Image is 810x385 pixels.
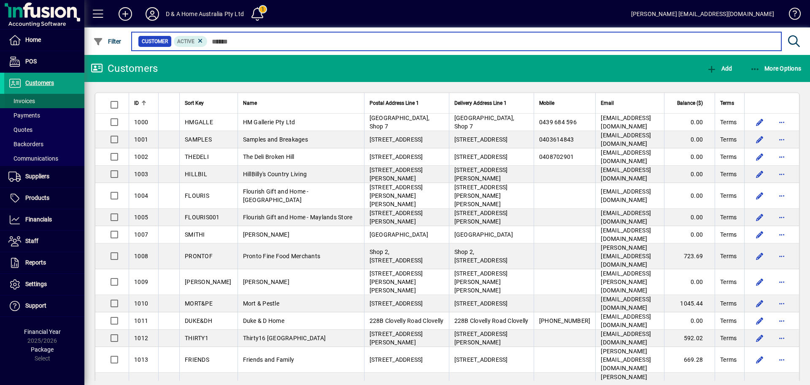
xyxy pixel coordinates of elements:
[370,98,419,108] span: Postal Address Line 1
[243,136,308,143] span: Samples and Breakages
[664,183,715,209] td: 0.00
[720,153,737,161] span: Terms
[539,98,554,108] span: Mobile
[112,6,139,22] button: Add
[243,214,353,221] span: Flourish Gift and Home - Maylands Store
[8,141,43,147] span: Backorders
[185,317,212,324] span: DUKE&DH
[174,36,208,47] mat-chip: Activation Status: Active
[142,37,168,46] span: Customer
[185,356,209,363] span: FRIENDS
[370,184,423,208] span: [STREET_ADDRESS][PERSON_NAME][PERSON_NAME]
[775,353,788,366] button: More options
[454,270,508,294] span: [STREET_ADDRESS][PERSON_NAME][PERSON_NAME]
[664,312,715,330] td: 0.00
[720,98,734,108] span: Terms
[370,210,423,225] span: [STREET_ADDRESS][PERSON_NAME]
[185,300,213,307] span: MORT&PE
[601,270,651,294] span: [EMAIL_ADDRESS][PERSON_NAME][DOMAIN_NAME]
[8,155,58,162] span: Communications
[243,231,289,238] span: [PERSON_NAME]
[25,36,41,43] span: Home
[664,166,715,183] td: 0.00
[25,281,47,287] span: Settings
[25,194,49,201] span: Products
[4,151,84,166] a: Communications
[601,227,651,242] span: [EMAIL_ADDRESS][DOMAIN_NAME]
[775,314,788,328] button: More options
[753,331,767,345] button: Edit
[775,189,788,202] button: More options
[454,330,508,346] span: [STREET_ADDRESS][PERSON_NAME]
[134,153,148,160] span: 1002
[370,317,444,324] span: 228B Clovelly Road Clovelly
[748,61,804,76] button: More Options
[134,231,148,238] span: 1007
[720,299,737,308] span: Terms
[539,98,591,108] div: Mobile
[370,356,423,363] span: [STREET_ADDRESS]
[454,317,529,324] span: 228B Clovelly Road Clovelly
[134,356,148,363] span: 1013
[370,167,423,182] span: [STREET_ADDRESS][PERSON_NAME]
[134,279,148,285] span: 1009
[454,300,508,307] span: [STREET_ADDRESS]
[753,167,767,181] button: Edit
[243,98,359,108] div: Name
[8,126,32,133] span: Quotes
[539,136,574,143] span: 0403614843
[753,210,767,224] button: Edit
[243,335,326,341] span: Thirty16 [GEOGRAPHIC_DATA]
[664,226,715,243] td: 0.00
[370,153,423,160] span: [STREET_ADDRESS]
[664,330,715,347] td: 592.02
[134,98,139,108] span: ID
[750,65,802,72] span: More Options
[370,248,423,264] span: Shop 2, [STREET_ADDRESS]
[4,137,84,151] a: Backorders
[753,150,767,164] button: Edit
[4,94,84,108] a: Invoices
[25,216,52,223] span: Financials
[134,300,148,307] span: 1010
[4,295,84,317] a: Support
[664,269,715,295] td: 0.00
[631,7,774,21] div: [PERSON_NAME] [EMAIL_ADDRESS][DOMAIN_NAME]
[601,149,651,164] span: [EMAIL_ADDRESS][DOMAIN_NAME]
[775,228,788,241] button: More options
[601,244,651,268] span: [PERSON_NAME][EMAIL_ADDRESS][DOMAIN_NAME]
[4,30,84,51] a: Home
[185,214,220,221] span: FLOURIS001
[134,171,148,177] span: 1003
[185,119,213,126] span: HMGALLE
[134,214,148,221] span: 1005
[720,278,737,286] span: Terms
[664,131,715,148] td: 0.00
[4,188,84,209] a: Products
[185,192,209,199] span: FLOURIS
[25,79,54,86] span: Customers
[243,356,294,363] span: Friends and Family
[601,167,651,182] span: [EMAIL_ADDRESS][DOMAIN_NAME]
[601,188,651,203] span: [EMAIL_ADDRESS][DOMAIN_NAME]
[370,231,428,238] span: [GEOGRAPHIC_DATA]
[601,348,651,371] span: [PERSON_NAME][EMAIL_ADDRESS][DOMAIN_NAME]
[601,115,651,130] span: [EMAIL_ADDRESS][DOMAIN_NAME]
[25,259,46,266] span: Reports
[25,58,37,65] span: POS
[753,297,767,310] button: Edit
[775,331,788,345] button: More options
[720,355,737,364] span: Terms
[601,98,659,108] div: Email
[707,65,732,72] span: Add
[243,119,295,126] span: HM Gallerie Pty Ltd
[720,317,737,325] span: Terms
[539,119,577,126] span: 0439 684 596
[24,328,61,335] span: Financial Year
[454,167,508,182] span: [STREET_ADDRESS][PERSON_NAME]
[91,34,124,49] button: Filter
[454,136,508,143] span: [STREET_ADDRESS]
[454,115,515,130] span: [GEOGRAPHIC_DATA], Shop 7
[753,353,767,366] button: Edit
[753,228,767,241] button: Edit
